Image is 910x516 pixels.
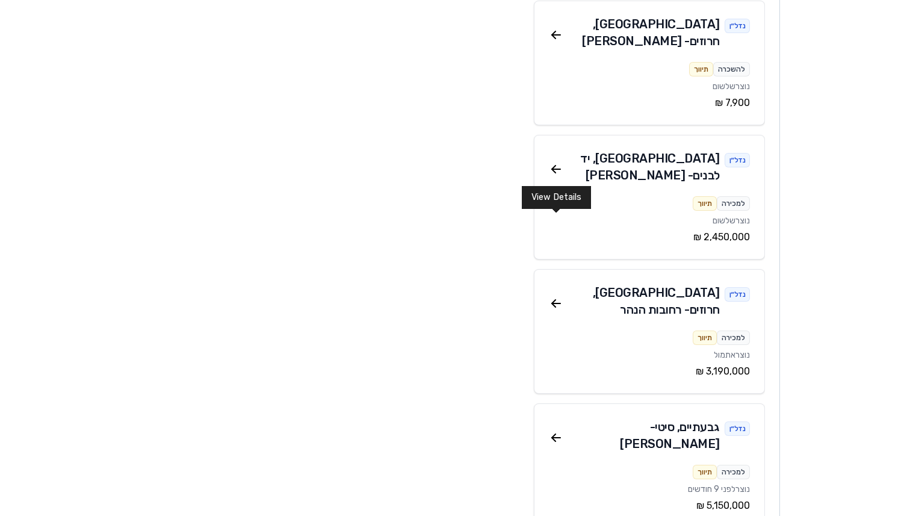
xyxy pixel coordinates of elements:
[713,81,750,92] span: נוצר שלשום
[688,484,750,494] span: נוצר לפני 9 חודשים
[693,331,717,345] div: תיווך
[563,284,720,318] div: [GEOGRAPHIC_DATA] , חרוזים - רחובות הנהר
[693,196,717,211] div: תיווך
[549,364,750,379] div: ‏3,190,000 ‏₪
[689,62,713,76] div: תיווך
[563,150,720,184] div: [GEOGRAPHIC_DATA] , יד לבנים - [PERSON_NAME]
[563,418,720,452] div: גבעתיים , סיטי - [PERSON_NAME]
[725,19,751,33] div: נדל״ן
[713,216,750,226] span: נוצר שלשום
[717,465,750,479] div: למכירה
[563,16,720,49] div: [GEOGRAPHIC_DATA] , חרוזים - [PERSON_NAME]
[713,62,750,76] div: להשכרה
[549,230,750,244] div: ‏2,450,000 ‏₪
[717,196,750,211] div: למכירה
[549,499,750,513] div: ‏5,150,000 ‏₪
[725,153,751,167] div: נדל״ן
[714,350,750,360] span: נוצר אתמול
[725,287,751,302] div: נדל״ן
[725,421,751,436] div: נדל״ן
[549,96,750,110] div: ‏7,900 ‏₪
[693,465,717,479] div: תיווך
[717,331,750,345] div: למכירה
